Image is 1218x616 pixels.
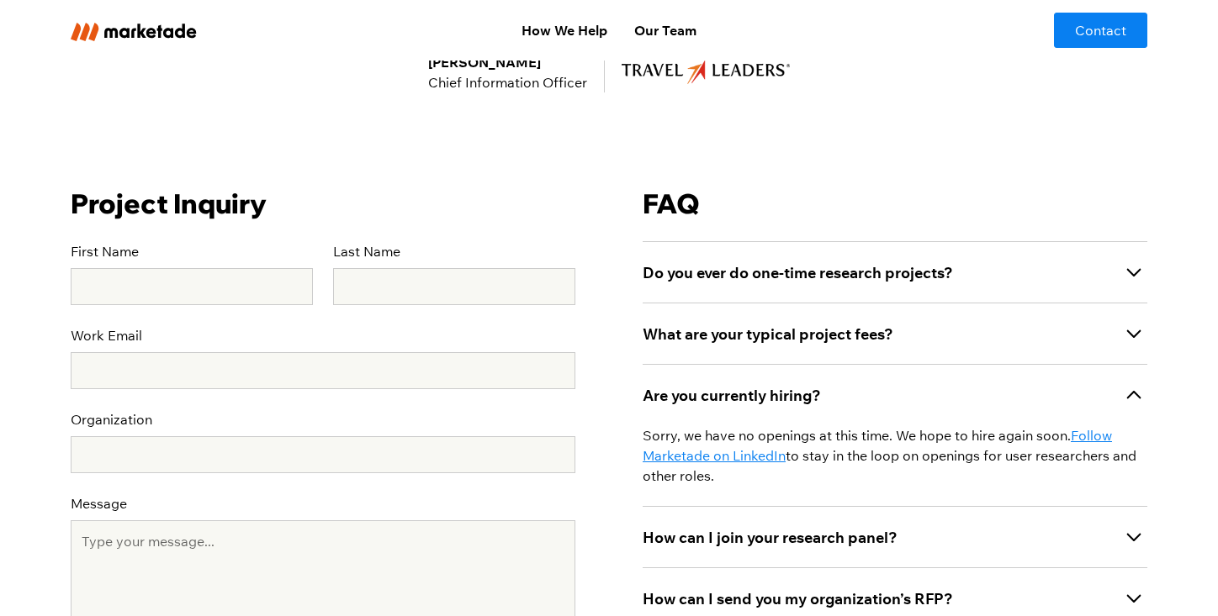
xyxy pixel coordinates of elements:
[643,425,1147,486] p: Sorry, we have no openings at this time. We hope to hire again soon. to stay in the loop on openi...
[71,241,313,261] label: First Name
[71,493,575,513] label: Message
[333,241,575,261] label: Last Name
[508,13,621,47] a: How We Help
[643,589,953,608] strong: How can I send you my organization’s RFP?
[71,19,295,40] a: home
[1054,13,1147,48] a: Contact
[71,409,575,429] label: Organization
[643,528,898,547] strong: How can I join your research panel?
[71,325,575,345] label: Work Email
[71,187,575,222] h4: Project Inquiry
[643,187,1147,222] h4: FAQ
[428,72,587,92] div: Chief Information Officer
[643,324,893,344] strong: What are your typical project fees?
[643,386,821,405] strong: Are you currently hiring?
[428,52,587,72] div: [PERSON_NAME]
[643,263,953,282] strong: Do you ever do one-time research projects?
[621,13,710,47] a: Our Team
